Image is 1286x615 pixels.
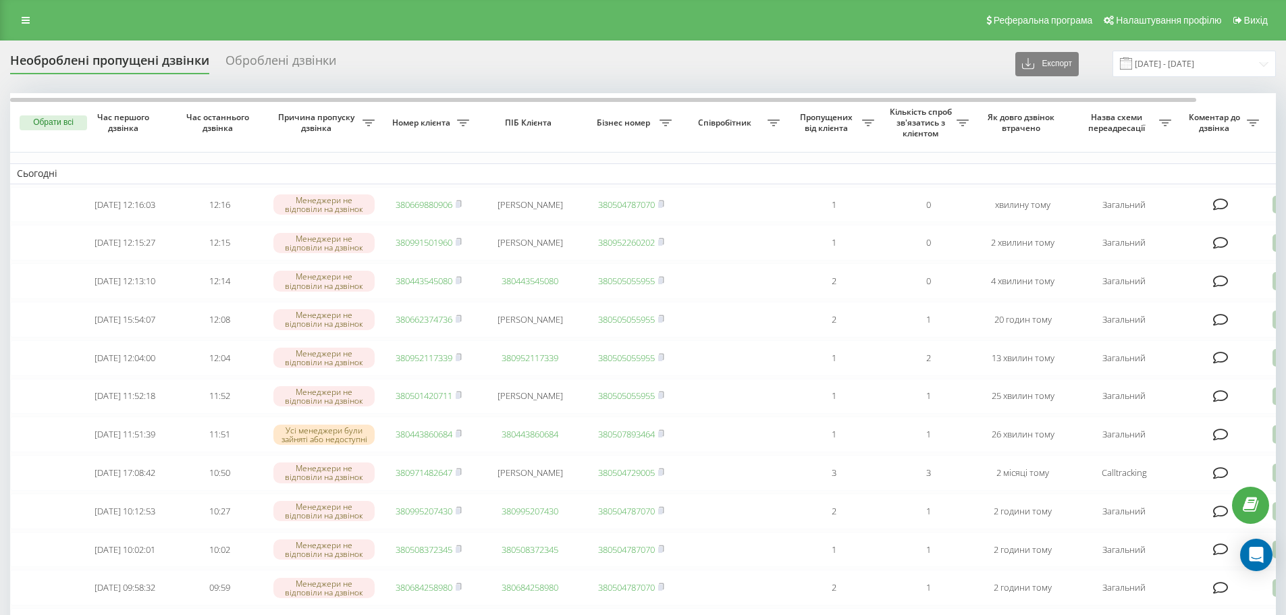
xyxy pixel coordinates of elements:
[273,462,375,483] div: Менеджери не відповіли на дзвінок
[786,263,881,299] td: 2
[1070,340,1178,376] td: Загальний
[502,428,558,440] a: 380443860684
[975,340,1070,376] td: 13 хвилин тому
[502,275,558,287] a: 380443545080
[881,570,975,606] td: 1
[881,417,975,452] td: 1
[396,390,452,402] a: 380501420711
[598,236,655,248] a: 380952260202
[172,532,267,568] td: 10:02
[598,313,655,325] a: 380505055955
[786,225,881,261] td: 1
[975,225,1070,261] td: 2 хвилини тому
[388,117,457,128] span: Номер клієнта
[396,275,452,287] a: 380443545080
[598,428,655,440] a: 380507893464
[396,581,452,593] a: 380684258980
[476,187,584,223] td: [PERSON_NAME]
[975,493,1070,529] td: 2 години тому
[591,117,660,128] span: Бізнес номер
[888,107,957,138] span: Кількість спроб зв'язатись з клієнтом
[975,417,1070,452] td: 26 хвилин тому
[476,225,584,261] td: [PERSON_NAME]
[598,275,655,287] a: 380505055955
[78,302,172,338] td: [DATE] 15:54:07
[273,501,375,521] div: Менеджери не відповіли на дзвінок
[396,428,452,440] a: 380443860684
[975,187,1070,223] td: хвилину тому
[273,539,375,560] div: Менеджери не відповіли на дзвінок
[1070,455,1178,491] td: Calltracking
[598,390,655,402] a: 380505055955
[10,53,209,74] div: Необроблені пропущені дзвінки
[598,505,655,517] a: 380504787070
[793,112,862,133] span: Пропущених від клієнта
[975,263,1070,299] td: 4 хвилини тому
[476,302,584,338] td: [PERSON_NAME]
[786,570,881,606] td: 2
[786,340,881,376] td: 1
[598,466,655,479] a: 380504729005
[396,313,452,325] a: 380662374736
[1070,225,1178,261] td: Загальний
[502,543,558,556] a: 380508372345
[273,271,375,291] div: Менеджери не відповіли на дзвінок
[786,493,881,529] td: 2
[502,505,558,517] a: 380995207430
[172,570,267,606] td: 09:59
[1185,112,1247,133] span: Коментар до дзвінка
[78,225,172,261] td: [DATE] 12:15:27
[1070,570,1178,606] td: Загальний
[273,348,375,368] div: Менеджери не відповіли на дзвінок
[786,187,881,223] td: 1
[994,15,1093,26] span: Реферальна програма
[78,263,172,299] td: [DATE] 12:13:10
[183,112,256,133] span: Час останнього дзвінка
[396,466,452,479] a: 380971482647
[78,340,172,376] td: [DATE] 12:04:00
[786,532,881,568] td: 1
[1070,493,1178,529] td: Загальний
[881,340,975,376] td: 2
[975,302,1070,338] td: 20 годин тому
[396,236,452,248] a: 380991501960
[786,455,881,491] td: 3
[476,379,584,415] td: [PERSON_NAME]
[273,194,375,215] div: Менеджери не відповіли на дзвінок
[172,340,267,376] td: 12:04
[396,352,452,364] a: 380952117339
[786,302,881,338] td: 2
[88,112,161,133] span: Час першого дзвінка
[396,198,452,211] a: 380669880906
[685,117,768,128] span: Співробітник
[881,493,975,529] td: 1
[598,543,655,556] a: 380504787070
[78,417,172,452] td: [DATE] 11:51:39
[273,578,375,598] div: Менеджери не відповіли на дзвінок
[975,570,1070,606] td: 2 години тому
[881,263,975,299] td: 0
[1077,112,1159,133] span: Назва схеми переадресації
[273,309,375,329] div: Менеджери не відповіли на дзвінок
[598,198,655,211] a: 380504787070
[172,187,267,223] td: 12:16
[1116,15,1221,26] span: Налаштування профілю
[975,379,1070,415] td: 25 хвилин тому
[396,505,452,517] a: 380995207430
[273,112,363,133] span: Причина пропуску дзвінка
[786,417,881,452] td: 1
[273,386,375,406] div: Менеджери не відповіли на дзвінок
[273,233,375,253] div: Менеджери не відповіли на дзвінок
[1070,379,1178,415] td: Загальний
[172,455,267,491] td: 10:50
[172,263,267,299] td: 12:14
[1070,302,1178,338] td: Загальний
[172,379,267,415] td: 11:52
[172,493,267,529] td: 10:27
[1070,263,1178,299] td: Загальний
[78,532,172,568] td: [DATE] 10:02:01
[975,455,1070,491] td: 2 місяці тому
[598,581,655,593] a: 380504787070
[396,543,452,556] a: 380508372345
[881,187,975,223] td: 0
